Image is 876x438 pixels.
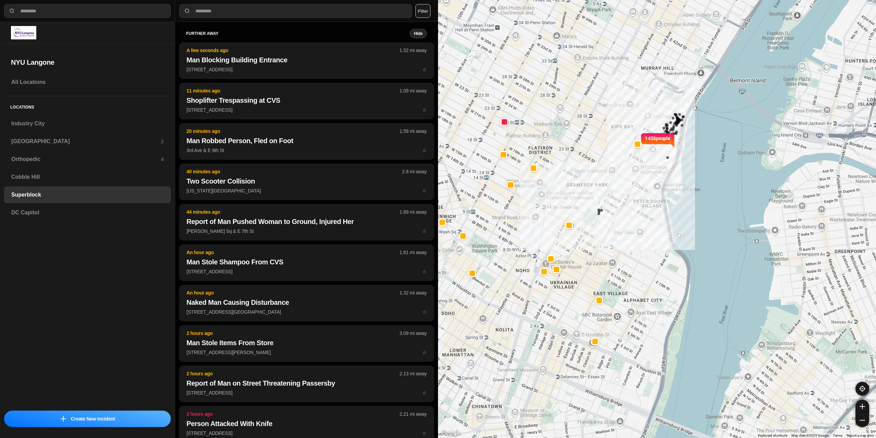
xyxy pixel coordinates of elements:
[186,228,427,235] p: [PERSON_NAME] Sq & E 7th St
[186,128,400,135] p: 20 minutes ago
[422,390,427,396] span: star
[440,429,462,438] a: Open this area in Google Maps (opens a new window)
[422,350,427,355] span: star
[422,107,427,113] span: star
[855,382,869,396] button: recenter
[400,249,427,256] p: 1.81 mi away
[186,168,402,175] p: 40 minutes ago
[11,78,164,86] h3: All Locations
[400,128,427,135] p: 1.59 mi away
[400,289,427,296] p: 1.32 mi away
[4,411,171,427] button: iconCreate New Incident
[186,66,427,73] p: [STREET_ADDRESS]
[179,147,434,153] a: 20 minutes ago1.59 mi awayMan Robbed Person, Fled on Foot3rd Ave & E 9th Ststar
[186,268,427,275] p: [STREET_ADDRESS]
[179,268,434,274] a: An hour ago1.81 mi awayMan Stole Shampoo From CVS[STREET_ADDRESS]star
[179,123,434,160] button: 20 minutes ago1.59 mi awayMan Robbed Person, Fled on Foot3rd Ave & E 9th Ststar
[186,338,427,348] h2: Man Stole Items From Store
[186,249,400,256] p: An hour ago
[400,411,427,417] p: 2.21 mi away
[422,430,427,436] span: star
[11,191,164,199] h3: Superblock
[186,47,400,54] p: A few seconds ago
[400,330,427,337] p: 3.09 mi away
[179,430,434,436] a: 2 hours ago2.21 mi awayPerson Attacked With Knife[STREET_ADDRESS]star
[186,55,427,65] h2: Man Blocking Building Entrance
[855,413,869,427] button: zoom-out
[422,228,427,234] span: star
[186,411,400,417] p: 2 hours ago
[400,209,427,215] p: 1.69 mi away
[186,217,427,226] h2: Report of Man Pushed Woman to Ground, Injured Her
[9,8,15,14] img: search
[186,298,427,307] h2: Naked Man Causing Disturbance
[4,74,171,90] a: All Locations
[186,330,400,337] p: 2 hours ago
[179,228,434,234] a: 44 minutes ago1.69 mi awayReport of Man Pushed Woman to Ground, Injured Her[PERSON_NAME] Sq & E 7...
[11,120,164,128] h3: Industry City
[400,47,427,54] p: 1.52 mi away
[11,209,164,217] h3: DC Capitol
[4,115,171,132] a: Industry City
[186,257,427,267] h2: Man Stole Shampoo From CVS
[186,136,427,146] h2: Man Robbed Person, Fled on Foot
[833,434,842,437] a: Terms (opens in new tab)
[186,289,400,296] p: An hour ago
[440,429,462,438] img: Google
[186,378,427,388] h2: Report of Man on Street Threatening Passersby
[179,309,434,315] a: An hour ago1.32 mi awayNaked Man Causing Disturbance[STREET_ADDRESS][GEOGRAPHIC_DATA]star
[4,133,171,150] a: [GEOGRAPHIC_DATA]2
[400,87,427,94] p: 1.09 mi away
[179,188,434,193] a: 40 minutes ago2.8 mi awayTwo Scooter Collision[US_STATE][GEOGRAPHIC_DATA]star
[161,156,164,163] p: 4
[186,31,410,36] h5: further away
[179,164,434,200] button: 40 minutes ago2.8 mi awayTwo Scooter Collision[US_STATE][GEOGRAPHIC_DATA]star
[415,4,430,18] button: Filter
[402,168,427,175] p: 2.8 mi away
[71,415,115,422] p: Create New Incident
[422,67,427,72] span: star
[186,96,427,105] h2: Shoplifter Trespassing at CVS
[179,390,434,396] a: 2 hours ago2.13 mi awayReport of Man on Street Threatening Passersby[STREET_ADDRESS]star
[179,285,434,321] button: An hour ago1.32 mi awayNaked Man Causing Disturbance[STREET_ADDRESS][GEOGRAPHIC_DATA]star
[11,137,161,146] h3: [GEOGRAPHIC_DATA]
[422,148,427,153] span: star
[179,66,434,72] a: A few seconds ago1.52 mi awayMan Blocking Building Entrance[STREET_ADDRESS]star
[855,400,869,413] button: zoom-in
[186,147,427,154] p: 3rd Ave & E 9th St
[860,404,865,409] img: zoom-in
[11,26,36,39] img: logo
[410,29,427,38] button: Hide
[11,58,164,67] h2: NYU Langone
[791,434,829,437] span: Map data ©2025 Google
[179,204,434,240] button: 44 minutes ago1.69 mi awayReport of Man Pushed Woman to Ground, Injured Her[PERSON_NAME] Sq & E 7...
[61,416,66,422] img: icon
[179,83,434,119] button: 11 minutes ago1.09 mi awayShoplifter Trespassing at CVS[STREET_ADDRESS]star
[186,87,400,94] p: 11 minutes ago
[859,386,865,392] img: recenter
[186,430,427,437] p: [STREET_ADDRESS]
[186,419,427,428] h2: Person Attacked With Knife
[640,132,645,147] img: notch
[179,366,434,402] button: 2 hours ago2.13 mi awayReport of Man on Street Threatening Passersby[STREET_ADDRESS]star
[422,309,427,315] span: star
[670,132,675,147] img: notch
[179,42,434,79] button: A few seconds ago1.52 mi awayMan Blocking Building Entrance[STREET_ADDRESS]star
[186,187,427,194] p: [US_STATE][GEOGRAPHIC_DATA]
[4,151,171,167] a: Orthopedic4
[186,370,400,377] p: 2 hours ago
[186,309,427,315] p: [STREET_ADDRESS][GEOGRAPHIC_DATA]
[847,434,874,437] a: Report a map error
[4,204,171,221] a: DC Capitol
[186,107,427,113] p: [STREET_ADDRESS]
[4,187,171,203] a: Superblock
[11,173,164,181] h3: Cobble Hill
[179,107,434,113] a: 11 minutes ago1.09 mi awayShoplifter Trespassing at CVS[STREET_ADDRESS]star
[184,8,191,14] img: search
[11,155,161,163] h3: Orthopedic
[186,389,427,396] p: [STREET_ADDRESS]
[186,349,427,356] p: [STREET_ADDRESS][PERSON_NAME]
[645,135,670,150] p: 1453 people
[179,245,434,281] button: An hour ago1.81 mi awayMan Stole Shampoo From CVS[STREET_ADDRESS]star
